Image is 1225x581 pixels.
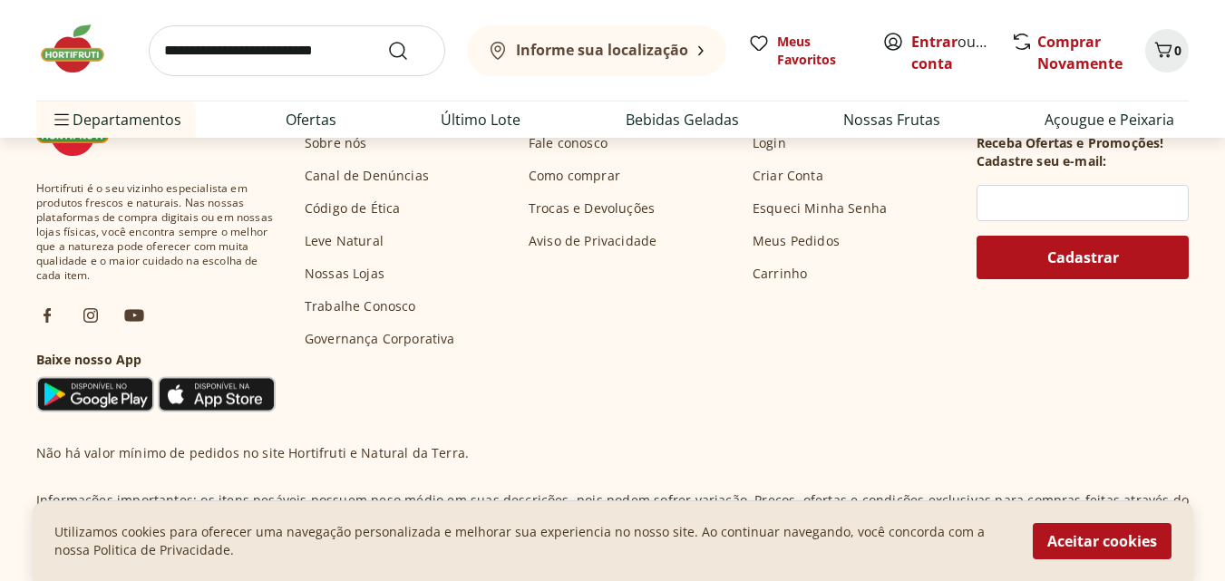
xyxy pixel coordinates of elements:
[286,109,336,131] a: Ofertas
[777,33,860,69] span: Meus Favoritos
[753,232,840,250] a: Meus Pedidos
[387,40,431,62] button: Submit Search
[753,167,823,185] a: Criar Conta
[911,32,1011,73] a: Criar conta
[36,22,127,76] img: Hortifruti
[467,25,726,76] button: Informe sua localização
[529,199,655,218] a: Trocas e Devoluções
[977,134,1163,152] h3: Receba Ofertas e Promoções!
[36,351,276,369] h3: Baixe nosso App
[305,330,455,348] a: Governança Corporativa
[51,98,181,141] span: Departamentos
[516,40,688,60] b: Informe sua localização
[36,491,1189,546] p: Informações importantes: os itens pesáveis possuem peso médio em suas descrições, pois podem sofr...
[149,25,445,76] input: search
[748,33,860,69] a: Meus Favoritos
[626,109,739,131] a: Bebidas Geladas
[305,167,429,185] a: Canal de Denúncias
[36,181,276,283] span: Hortifruti é o seu vizinho especialista em produtos frescos e naturais. Nas nossas plataformas de...
[911,31,992,74] span: ou
[80,305,102,326] img: ig
[305,134,366,152] a: Sobre nós
[753,134,786,152] a: Login
[36,305,58,326] img: fb
[305,232,384,250] a: Leve Natural
[911,32,958,52] a: Entrar
[1045,109,1174,131] a: Açougue e Peixaria
[529,167,620,185] a: Como comprar
[843,109,940,131] a: Nossas Frutas
[1033,523,1172,559] button: Aceitar cookies
[1037,32,1123,73] a: Comprar Novamente
[529,232,656,250] a: Aviso de Privacidade
[158,376,276,412] img: App Store Icon
[1047,250,1119,265] span: Cadastrar
[441,109,520,131] a: Último Lote
[36,444,469,462] p: Não há valor mínimo de pedidos no site Hortifruti e Natural da Terra.
[753,199,887,218] a: Esqueci Minha Senha
[1174,42,1181,59] span: 0
[753,265,807,283] a: Carrinho
[123,305,145,326] img: ytb
[977,152,1106,170] h3: Cadastre seu e-mail:
[529,134,608,152] a: Fale conosco
[1145,29,1189,73] button: Carrinho
[305,199,400,218] a: Código de Ética
[305,297,416,315] a: Trabalhe Conosco
[36,376,154,412] img: Google Play Icon
[51,98,73,141] button: Menu
[977,236,1189,279] button: Cadastrar
[54,523,1011,559] p: Utilizamos cookies para oferecer uma navegação personalizada e melhorar sua experiencia no nosso ...
[305,265,384,283] a: Nossas Lojas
